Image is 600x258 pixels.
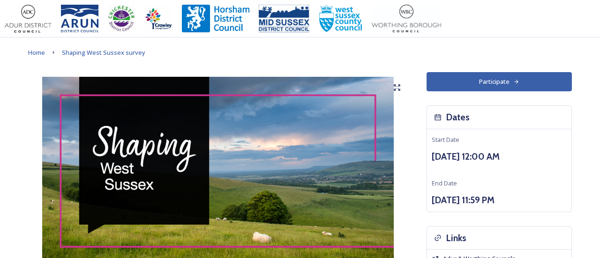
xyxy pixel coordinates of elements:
button: Participate [427,72,572,91]
img: Worthing_Adur%20%281%29.jpg [372,5,441,33]
h3: Dates [446,111,470,124]
a: Shaping West Sussex survey [62,47,145,58]
span: End Date [432,179,457,187]
img: Horsham%20DC%20Logo.jpg [182,5,249,33]
span: Shaping West Sussex survey [62,48,145,57]
img: WSCCPos-Spot-25mm.jpg [319,5,363,33]
img: Adur%20logo%20%281%29.jpeg [5,5,52,33]
h3: [DATE] 12:00 AM [432,150,567,163]
img: Arun%20District%20Council%20logo%20blue%20CMYK.jpg [61,5,98,33]
h3: [DATE] 11:59 PM [432,193,567,207]
img: 150ppimsdc%20logo%20blue.png [259,5,309,33]
h3: Links [446,231,466,245]
img: CDC%20Logo%20-%20you%20may%20have%20a%20better%20version.jpg [108,5,135,33]
span: Start Date [432,135,459,144]
a: Home [28,47,45,58]
img: Crawley%20BC%20logo.jpg [144,5,172,33]
span: Home [28,48,45,57]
